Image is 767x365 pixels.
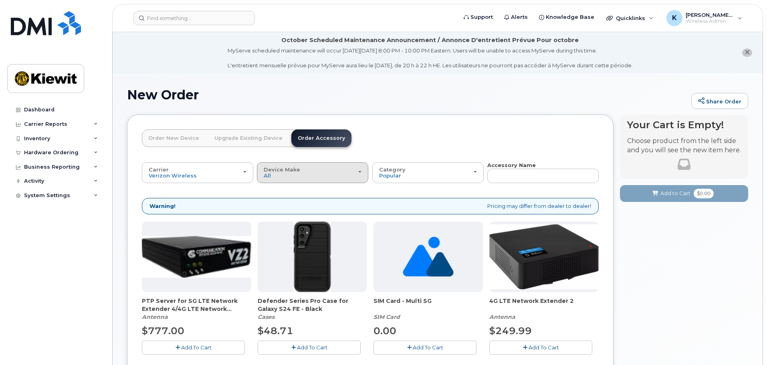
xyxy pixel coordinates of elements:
span: SIM Card - Multi 5G [373,297,483,313]
span: $0.00 [694,189,714,198]
h1: New Order [127,88,687,102]
div: PTP Server for 5G LTE Network Extender 4/4G LTE Network Extender 3 [142,297,251,321]
a: Share Order [691,93,748,109]
button: Add To Cart [489,341,592,355]
span: $249.99 [489,325,532,337]
p: Choose product from the left side and you will see the new item here. [627,137,741,155]
div: October Scheduled Maintenance Announcement / Annonce D'entretient Prévue Pour octobre [281,36,579,44]
span: Category [379,166,406,173]
img: Casa_Sysem.png [142,236,251,278]
div: Pricing may differ from dealer to dealer! [142,198,599,214]
span: $777.00 [142,325,184,337]
em: SIM Card [373,313,400,321]
button: Add To Cart [373,341,476,355]
img: no_image_found-2caef05468ed5679b831cfe6fc140e25e0c280774317ffc20a367ab7fd17291e.png [403,222,454,292]
em: Antenna [142,313,168,321]
span: 4G LTE Network Extender 2 [489,297,599,313]
a: Upgrade Existing Device [208,129,289,147]
span: Add to Cart [660,190,690,197]
button: Add To Cart [142,341,245,355]
button: Add To Cart [258,341,361,355]
span: Add To Cart [529,344,559,351]
div: SIM Card - Multi 5G [373,297,483,321]
button: Add to Cart $0.00 [620,185,748,202]
span: $48.71 [258,325,293,337]
button: Device Make All [257,162,368,183]
strong: Accessory Name [487,162,536,168]
div: 4G LTE Network Extender 2 [489,297,599,321]
span: 0.00 [373,325,396,337]
span: Add To Cart [297,344,327,351]
span: Device Make [264,166,300,173]
h4: Your Cart is Empty! [627,119,741,130]
button: close notification [742,48,752,57]
button: Carrier Verizon Wireless [142,162,253,183]
span: Add To Cart [413,344,443,351]
span: All [264,172,271,179]
div: Defender Series Pro Case for Galaxy S24 FE - Black [258,297,367,321]
span: PTP Server for 5G LTE Network Extender 4/4G LTE Network Extender 3 [142,297,251,313]
em: Antenna [489,313,515,321]
span: Add To Cart [181,344,212,351]
span: Defender Series Pro Case for Galaxy S24 FE - Black [258,297,367,313]
em: Cases [258,313,275,321]
span: Carrier [149,166,169,173]
div: MyServe scheduled maintenance will occur [DATE][DATE] 8:00 PM - 10:00 PM Eastern. Users will be u... [228,47,633,69]
span: Verizon Wireless [149,172,197,179]
button: Category Popular [372,162,484,183]
a: Order Accessory [291,129,351,147]
span: Popular [379,172,401,179]
img: defenders23fe.png [294,222,331,292]
strong: Warning! [149,202,176,210]
a: Order New Device [142,129,206,147]
img: 4glte_extender.png [489,224,599,289]
iframe: Messenger Launcher [732,330,761,359]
